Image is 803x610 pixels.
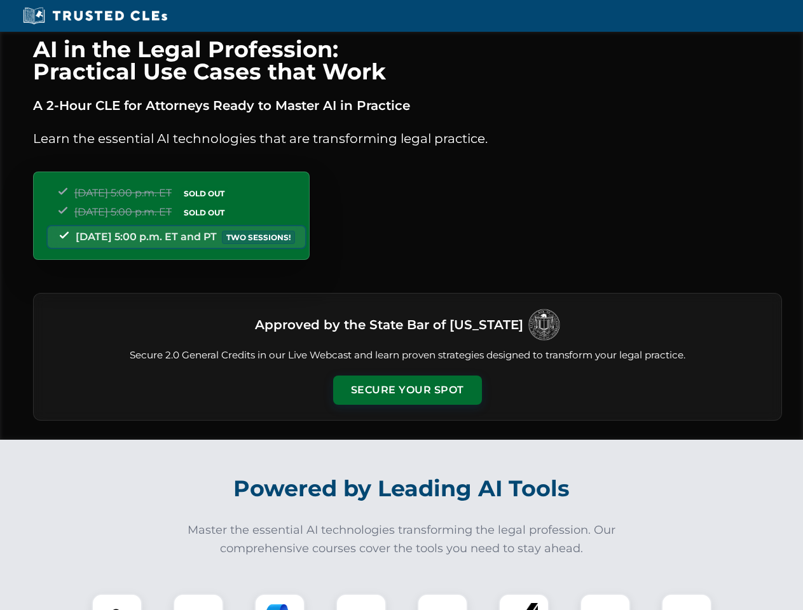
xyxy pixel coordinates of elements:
p: Learn the essential AI technologies that are transforming legal practice. [33,128,782,149]
p: A 2-Hour CLE for Attorneys Ready to Master AI in Practice [33,95,782,116]
h3: Approved by the State Bar of [US_STATE] [255,313,523,336]
p: Secure 2.0 General Credits in our Live Webcast and learn proven strategies designed to transform ... [49,348,766,363]
span: [DATE] 5:00 p.m. ET [74,206,172,218]
span: [DATE] 5:00 p.m. ET [74,187,172,199]
h1: AI in the Legal Profession: Practical Use Cases that Work [33,38,782,83]
p: Master the essential AI technologies transforming the legal profession. Our comprehensive courses... [179,521,624,558]
img: Trusted CLEs [19,6,171,25]
span: SOLD OUT [179,187,229,200]
button: Secure Your Spot [333,376,482,405]
span: SOLD OUT [179,206,229,219]
img: Logo [528,309,560,341]
h2: Powered by Leading AI Tools [50,466,754,511]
